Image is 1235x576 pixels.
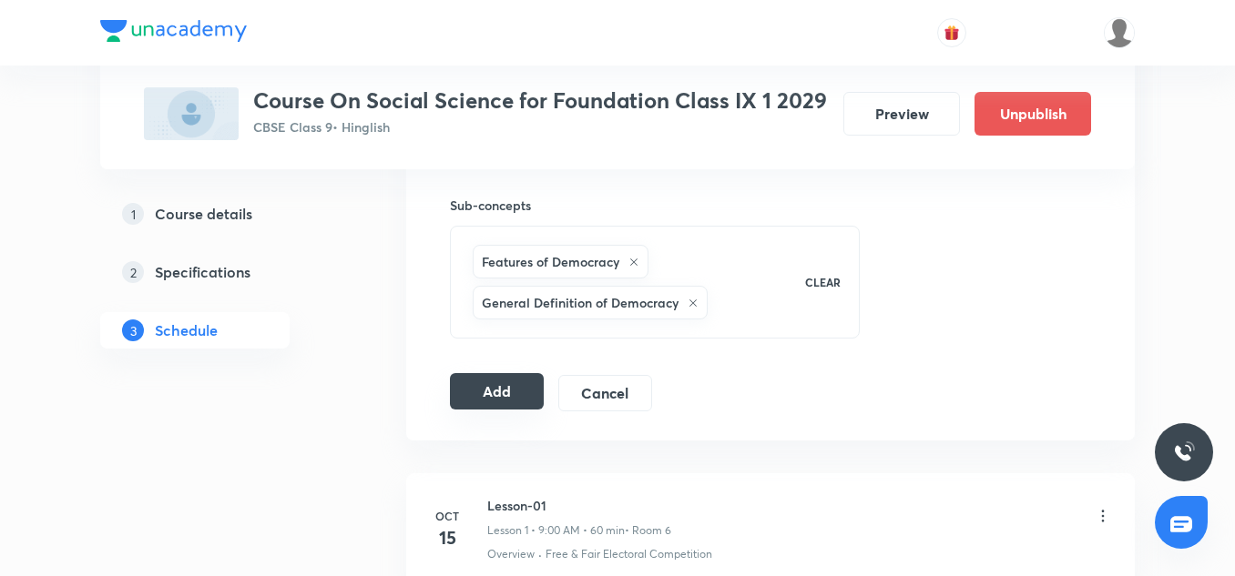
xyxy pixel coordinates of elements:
h6: Features of Democracy [482,252,619,271]
img: 513B4C35-C210-4429-A75B-525961DEF60B_plus.png [144,87,239,140]
h3: Course On Social Science for Foundation Class IX 1 2029 [253,87,827,114]
h6: Sub-concepts [450,196,860,215]
button: avatar [937,18,966,47]
p: Overview [487,546,535,562]
p: • Room 6 [625,522,671,539]
p: 2 [122,261,144,283]
h4: 15 [429,524,465,551]
button: Add [450,373,544,409]
a: Company Logo [100,20,247,46]
img: ttu [1173,441,1195,463]
h5: Specifications [155,261,250,283]
button: Preview [843,92,960,136]
div: · [538,546,542,562]
h6: General Definition of Democracy [482,293,679,312]
button: Unpublish [975,92,1091,136]
p: 3 [122,319,144,341]
img: Arpit Srivastava [1104,17,1135,48]
h5: Schedule [155,319,218,341]
p: Lesson 1 • 9:00 AM • 60 min [487,522,625,539]
p: CLEAR [805,274,841,290]
h6: Oct [429,508,465,524]
h5: Course details [155,203,252,225]
img: Company Logo [100,20,247,42]
h6: Lesson-01 [487,496,671,515]
button: Cancel [558,375,652,411]
p: Free & Fair Electoral Competition [546,546,712,562]
p: CBSE Class 9 • Hinglish [253,117,827,136]
img: avatar [944,25,960,41]
a: 1Course details [100,196,348,232]
a: 2Specifications [100,254,348,290]
p: 1 [122,203,144,225]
